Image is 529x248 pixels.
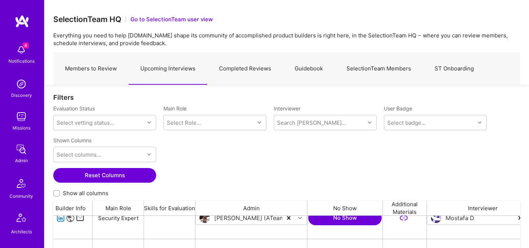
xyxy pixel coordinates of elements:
i: icon Website [66,214,75,222]
div: Select Role... [167,119,201,127]
button: Reset Columns [53,168,156,183]
div: Select badge... [387,119,426,127]
div: Filters [53,94,520,101]
button: Go to SelectionTeam user view [130,15,213,23]
div: Search [PERSON_NAME]... [277,119,346,127]
span: 4 [23,43,29,48]
div: Community [10,192,33,200]
img: discovery [14,77,29,91]
div: Builder Info [48,201,93,215]
label: Main Role [163,105,266,112]
i: icon Chevron [147,153,151,156]
a: SelectionTeam Members [335,53,423,85]
div: Missions [12,124,30,132]
a: Guidebook [283,53,335,85]
i: icon Chevron [258,121,261,124]
img: logo [15,15,29,28]
label: Evaluation Status [53,105,95,112]
span: Show all columns [63,189,108,197]
img: bell [14,43,29,57]
a: Completed Reviews [207,53,283,85]
i: icon linkedIn [57,214,65,222]
p: Everything you need to help [DOMAIN_NAME] shape its community of accomplished product builders is... [53,32,520,47]
img: teamwork [14,109,29,124]
img: admin teamwork [14,142,29,157]
div: Skills for Evaluation [144,201,195,215]
label: User Badge [384,105,412,112]
div: Additional Materials [383,201,427,215]
i: icon Chevron [298,216,302,220]
div: Notifications [8,57,35,65]
div: Discovery [11,91,32,99]
h3: SelectionTeam HQ [53,15,121,24]
i: icon Chevron [368,121,371,124]
a: ST Onboarding [423,53,486,85]
div: Admin [15,157,28,164]
i: icon Chevron [147,121,151,124]
label: Shown Columns [53,137,91,144]
div: Select vetting status... [57,119,114,127]
img: Community [12,175,30,192]
img: Architects [12,210,30,228]
label: Interviewer [274,105,377,112]
i: icon Chevron [478,121,482,124]
a: Members to Review [53,53,129,85]
a: Upcoming Interviews [129,53,207,85]
div: No Show [307,201,383,215]
div: Admin [195,201,307,215]
i: icon LinkSecondary [399,214,408,222]
i: icon Mail [76,214,84,222]
div: Main Role [93,201,144,215]
div: Architects [11,228,32,236]
div: Security Expert [93,197,144,239]
div: Select columns... [57,151,101,158]
button: No Show [308,211,382,225]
